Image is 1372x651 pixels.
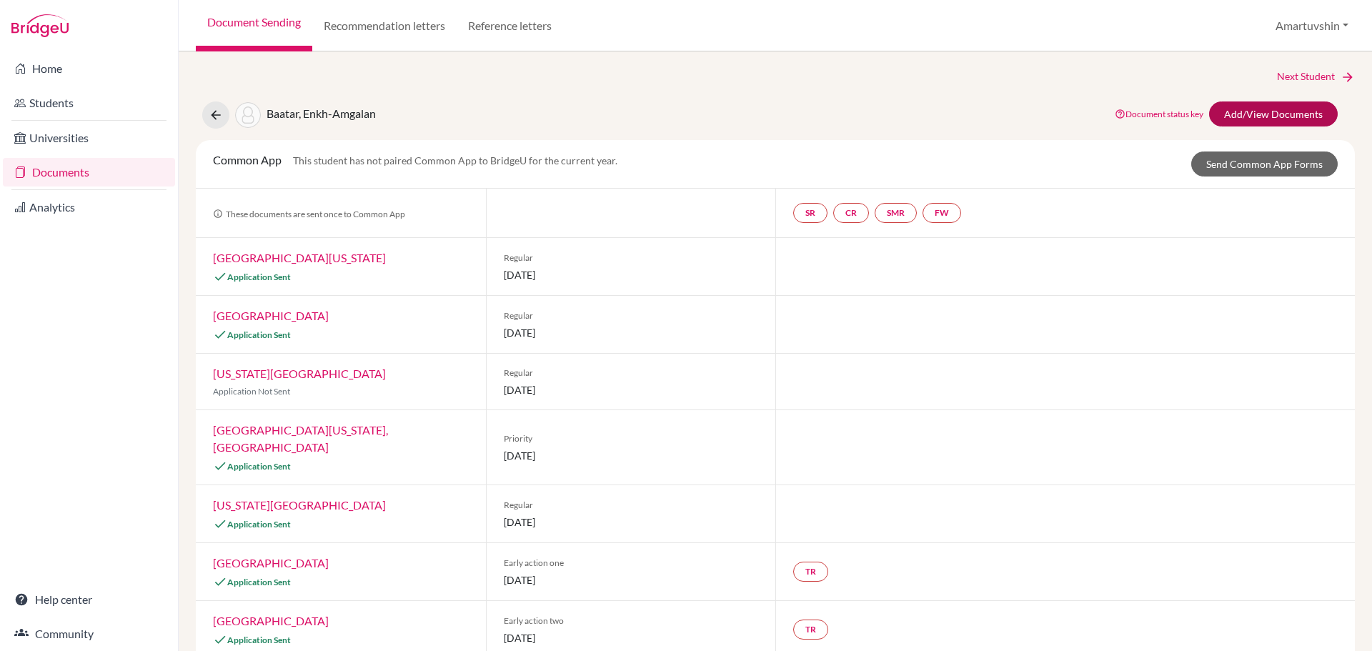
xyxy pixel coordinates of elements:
[3,89,175,117] a: Students
[213,309,329,322] a: [GEOGRAPHIC_DATA]
[3,124,175,152] a: Universities
[504,252,759,264] span: Regular
[213,209,405,219] span: These documents are sent once to Common App
[213,386,290,397] span: Application Not Sent
[504,630,759,645] span: [DATE]
[227,329,291,340] span: Application Sent
[213,614,329,627] a: [GEOGRAPHIC_DATA]
[213,556,329,570] a: [GEOGRAPHIC_DATA]
[3,54,175,83] a: Home
[504,572,759,587] span: [DATE]
[1191,151,1338,177] a: Send Common App Forms
[213,423,388,454] a: [GEOGRAPHIC_DATA][US_STATE], [GEOGRAPHIC_DATA]
[504,382,759,397] span: [DATE]
[1277,69,1355,84] a: Next Student
[267,106,376,120] span: Baatar, Enkh-Amgalan
[504,515,759,530] span: [DATE]
[213,367,386,380] a: [US_STATE][GEOGRAPHIC_DATA]
[504,557,759,570] span: Early action one
[227,272,291,282] span: Application Sent
[504,615,759,627] span: Early action two
[793,203,827,223] a: SR
[227,635,291,645] span: Application Sent
[3,158,175,187] a: Documents
[504,432,759,445] span: Priority
[213,153,282,167] span: Common App
[213,251,386,264] a: [GEOGRAPHIC_DATA][US_STATE]
[227,577,291,587] span: Application Sent
[3,193,175,222] a: Analytics
[504,499,759,512] span: Regular
[1209,101,1338,126] a: Add/View Documents
[3,585,175,614] a: Help center
[213,498,386,512] a: [US_STATE][GEOGRAPHIC_DATA]
[923,203,961,223] a: FW
[293,154,617,167] span: This student has not paired Common App to BridgeU for the current year.
[504,448,759,463] span: [DATE]
[227,519,291,530] span: Application Sent
[11,14,69,37] img: Bridge-U
[504,267,759,282] span: [DATE]
[793,620,828,640] a: TR
[504,325,759,340] span: [DATE]
[3,620,175,648] a: Community
[227,461,291,472] span: Application Sent
[793,562,828,582] a: TR
[833,203,869,223] a: CR
[1269,12,1355,39] button: Amartuvshin
[875,203,917,223] a: SMR
[1115,109,1203,119] a: Document status key
[504,309,759,322] span: Regular
[504,367,759,379] span: Regular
